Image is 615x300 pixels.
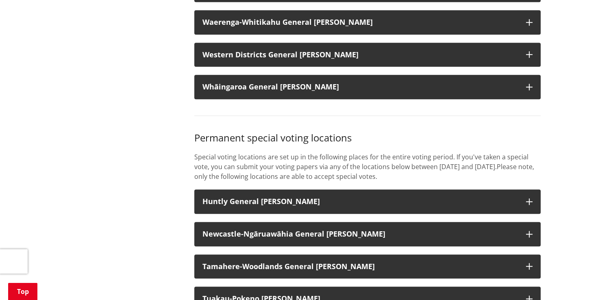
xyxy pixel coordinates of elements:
button: Newcastle-Ngāruawāhia General [PERSON_NAME] [194,222,541,246]
strong: Waerenga-Whitikahu General [PERSON_NAME] [202,17,373,27]
button: Tamahere-Woodlands General [PERSON_NAME] [194,254,541,279]
a: Top [8,283,37,300]
strong: Huntly General [PERSON_NAME] [202,196,320,206]
p: Special voting locations are set up in the following places for the entire voting period. If you'... [194,152,541,181]
button: Waerenga-Whitikahu General [PERSON_NAME] [194,10,541,35]
button: Western Districts General [PERSON_NAME] [194,43,541,67]
iframe: Messenger Launcher [578,266,607,295]
strong: Newcastle-Ngāruawāhia General [PERSON_NAME] [202,229,385,239]
strong: Whāingaroa General [PERSON_NAME] [202,82,339,91]
strong: Tamahere-Woodlands General [PERSON_NAME] [202,261,375,271]
h3: Permanent special voting locations [194,132,541,144]
button: Whāingaroa General [PERSON_NAME] [194,75,541,99]
strong: Western Districts General [PERSON_NAME] [202,50,359,59]
span: ou can submit your voting papers via any of the locations below between [DATE] and [DATE]. [214,162,497,171]
button: Huntly General [PERSON_NAME] [194,189,541,214]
